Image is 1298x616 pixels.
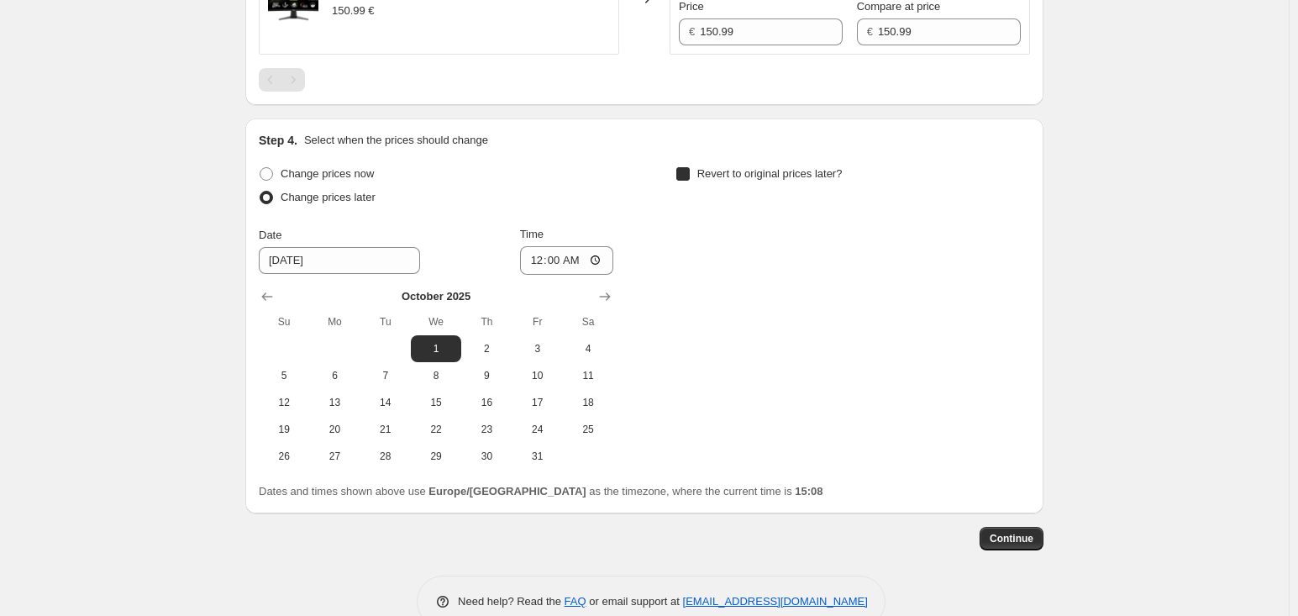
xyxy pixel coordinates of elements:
[265,450,302,463] span: 26
[259,362,309,389] button: Sunday October 5 2025
[309,308,360,335] th: Monday
[411,308,461,335] th: Wednesday
[265,315,302,329] span: Su
[418,315,455,329] span: We
[259,68,305,92] nav: Pagination
[519,315,556,329] span: Fr
[512,362,563,389] button: Friday October 10 2025
[360,443,411,470] button: Tuesday October 28 2025
[367,396,404,409] span: 14
[689,25,695,38] span: €
[259,132,297,149] h2: Step 4.
[512,308,563,335] th: Friday
[259,416,309,443] button: Sunday October 19 2025
[795,485,822,498] b: 15:08
[418,342,455,355] span: 1
[980,527,1043,550] button: Continue
[259,247,420,274] input: 9/29/2025
[512,443,563,470] button: Friday October 31 2025
[867,25,873,38] span: €
[461,335,512,362] button: Thursday October 2 2025
[411,443,461,470] button: Wednesday October 29 2025
[519,396,556,409] span: 17
[259,229,281,241] span: Date
[428,485,586,498] b: Europe/[GEOGRAPHIC_DATA]
[461,389,512,416] button: Thursday October 16 2025
[418,423,455,436] span: 22
[468,423,505,436] span: 23
[565,595,586,608] a: FAQ
[461,308,512,335] th: Thursday
[367,423,404,436] span: 21
[265,396,302,409] span: 12
[411,362,461,389] button: Wednesday October 8 2025
[265,423,302,436] span: 19
[316,315,353,329] span: Mo
[259,308,309,335] th: Sunday
[468,450,505,463] span: 30
[570,423,607,436] span: 25
[512,335,563,362] button: Friday October 3 2025
[265,369,302,382] span: 5
[259,485,823,498] span: Dates and times shown above use as the timezone, where the current time is
[411,335,461,362] button: Wednesday October 1 2025
[512,416,563,443] button: Friday October 24 2025
[360,416,411,443] button: Tuesday October 21 2025
[255,285,279,308] button: Show previous month, September 2025
[697,167,843,180] span: Revert to original prices later?
[281,167,374,180] span: Change prices now
[461,416,512,443] button: Thursday October 23 2025
[468,315,505,329] span: Th
[316,396,353,409] span: 13
[411,416,461,443] button: Wednesday October 22 2025
[683,595,868,608] a: [EMAIL_ADDRESS][DOMAIN_NAME]
[309,362,360,389] button: Monday October 6 2025
[593,285,617,308] button: Show next month, November 2025
[519,369,556,382] span: 10
[458,595,565,608] span: Need help? Read the
[418,450,455,463] span: 29
[309,389,360,416] button: Monday October 13 2025
[461,362,512,389] button: Thursday October 9 2025
[309,416,360,443] button: Monday October 20 2025
[563,389,613,416] button: Saturday October 18 2025
[990,532,1033,545] span: Continue
[570,396,607,409] span: 18
[512,389,563,416] button: Friday October 17 2025
[563,335,613,362] button: Saturday October 4 2025
[360,362,411,389] button: Tuesday October 7 2025
[468,396,505,409] span: 16
[367,450,404,463] span: 28
[519,423,556,436] span: 24
[570,369,607,382] span: 11
[332,3,375,19] div: 150.99 €
[316,423,353,436] span: 20
[520,246,614,275] input: 12:00
[570,342,607,355] span: 4
[468,342,505,355] span: 2
[316,450,353,463] span: 27
[367,369,404,382] span: 7
[259,443,309,470] button: Sunday October 26 2025
[360,389,411,416] button: Tuesday October 14 2025
[309,443,360,470] button: Monday October 27 2025
[281,191,376,203] span: Change prices later
[586,595,683,608] span: or email support at
[570,315,607,329] span: Sa
[519,450,556,463] span: 31
[520,228,544,240] span: Time
[468,369,505,382] span: 9
[360,308,411,335] th: Tuesday
[418,396,455,409] span: 15
[563,308,613,335] th: Saturday
[519,342,556,355] span: 3
[461,443,512,470] button: Thursday October 30 2025
[367,315,404,329] span: Tu
[304,132,488,149] p: Select when the prices should change
[411,389,461,416] button: Wednesday October 15 2025
[316,369,353,382] span: 6
[563,416,613,443] button: Saturday October 25 2025
[418,369,455,382] span: 8
[563,362,613,389] button: Saturday October 11 2025
[259,389,309,416] button: Sunday October 12 2025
